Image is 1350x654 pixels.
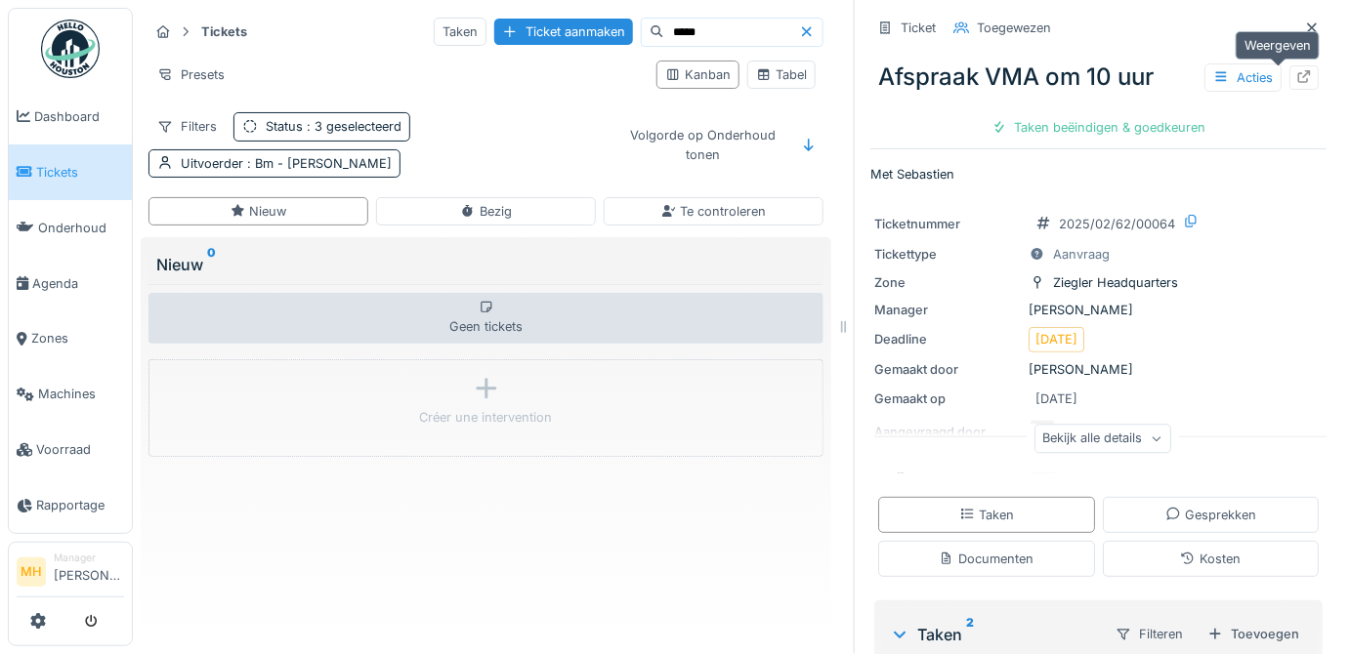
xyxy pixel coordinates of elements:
[434,18,486,46] div: Taken
[984,114,1214,141] div: Taken beëindigen & goedkeuren
[874,389,1021,408] div: Gemaakt op
[1059,215,1175,233] div: 2025/02/62/00064
[460,202,512,221] div: Bezig
[148,293,823,344] div: Geen tickets
[874,215,1021,233] div: Ticketnummer
[31,329,124,347] span: Zones
[9,311,132,367] a: Zones
[1200,621,1307,647] div: Toevoegen
[901,19,936,37] div: Ticket
[977,19,1051,37] div: Toegewezen
[148,61,233,89] div: Presets
[616,121,790,168] div: Volgorde op Onderhoud tonen
[34,107,124,126] span: Dashboard
[36,163,124,182] span: Tickets
[1053,273,1178,292] div: Ziegler Headquarters
[939,550,1034,568] div: Documenten
[9,89,132,144] a: Dashboard
[303,119,401,134] span: : 3 geselecteerd
[9,422,132,477] a: Voorraad
[959,506,1014,524] div: Taken
[41,20,100,78] img: Badge_color-CXgf-gQk.svg
[874,301,1323,319] div: [PERSON_NAME]
[156,253,816,276] div: Nieuw
[1236,31,1320,60] div: Weergeven
[756,65,807,84] div: Tabel
[266,117,401,136] div: Status
[870,52,1327,102] div: Afspraak VMA om 10 uur
[9,256,132,311] a: Agenda
[181,154,392,173] div: Uitvoerder
[1035,330,1077,348] div: [DATE]
[36,440,124,459] span: Voorraad
[207,253,216,276] sup: 0
[9,200,132,256] a: Onderhoud
[38,219,124,237] span: Onderhoud
[665,65,731,84] div: Kanban
[1204,63,1282,92] div: Acties
[193,22,255,41] strong: Tickets
[874,360,1021,379] div: Gemaakt door
[1053,245,1110,264] div: Aanvraag
[38,385,124,403] span: Machines
[874,245,1021,264] div: Tickettype
[1165,506,1256,524] div: Gesprekken
[874,360,1323,379] div: [PERSON_NAME]
[36,496,124,514] span: Rapportage
[32,274,124,293] span: Agenda
[9,477,132,533] a: Rapportage
[243,156,392,171] span: : Bm - [PERSON_NAME]
[54,551,124,593] li: [PERSON_NAME]
[874,330,1021,348] div: Deadline
[54,551,124,565] div: Manager
[17,551,124,597] a: MH Manager[PERSON_NAME]
[874,273,1021,292] div: Zone
[966,623,974,646] sup: 2
[420,408,553,427] div: Créer une intervention
[870,165,1327,184] p: Met Sebastien
[890,623,1099,646] div: Taken
[661,202,767,221] div: Te controleren
[1035,389,1077,408] div: [DATE]
[9,144,132,200] a: Tickets
[148,112,226,141] div: Filters
[494,19,633,45] div: Ticket aanmaken
[1034,425,1171,453] div: Bekijk alle details
[231,202,287,221] div: Nieuw
[874,301,1021,319] div: Manager
[9,367,132,423] a: Machines
[1180,550,1241,568] div: Kosten
[1107,620,1192,648] div: Filteren
[17,557,46,587] li: MH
